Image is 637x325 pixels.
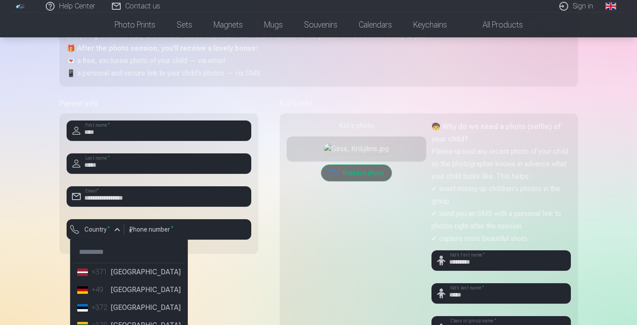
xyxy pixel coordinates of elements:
[67,67,571,80] p: 📱 a personal and secure link to your child’s photos — via SMS
[321,165,392,181] button: Replace photo
[81,225,114,234] label: Country
[67,55,571,67] p: 💌 a free, exclusive photo of your child — via email
[431,145,571,183] p: Please upload any recent photo of your child so the photographer knows in advance what your child...
[280,97,578,110] h5: Kid's info
[67,240,124,247] div: Field is required
[403,12,458,37] a: Keychains
[253,12,293,37] a: Mugs
[91,285,109,295] div: +49
[431,233,571,245] p: ✔ capture more beautiful shots
[348,12,403,37] a: Calendars
[67,44,257,52] strong: 🎁 After the photo session, you’ll receive a lovely bonus:
[293,12,348,37] a: Souvenirs
[59,97,258,110] h5: Parent info
[74,299,184,317] li: [GEOGRAPHIC_DATA]
[166,12,203,37] a: Sets
[431,122,561,143] strong: 🧒 Why do we need a photo (selfie) of your child?
[104,12,166,37] a: Photo prints
[431,183,571,208] p: ✔ avoid mixing up children's photos in the group
[458,12,534,37] a: All products
[91,302,109,313] div: +372
[431,208,571,233] p: ✔ send you an SMS with a personal link to photos right after the session
[74,281,184,299] li: [GEOGRAPHIC_DATA]
[67,219,124,240] button: Country*
[324,144,389,154] img: Girss, Krišjānis.jpg
[287,120,426,131] div: Kid's photo
[91,267,109,277] div: +371
[74,263,184,281] li: [GEOGRAPHIC_DATA]
[203,12,253,37] a: Magnets
[16,4,26,9] img: /fa1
